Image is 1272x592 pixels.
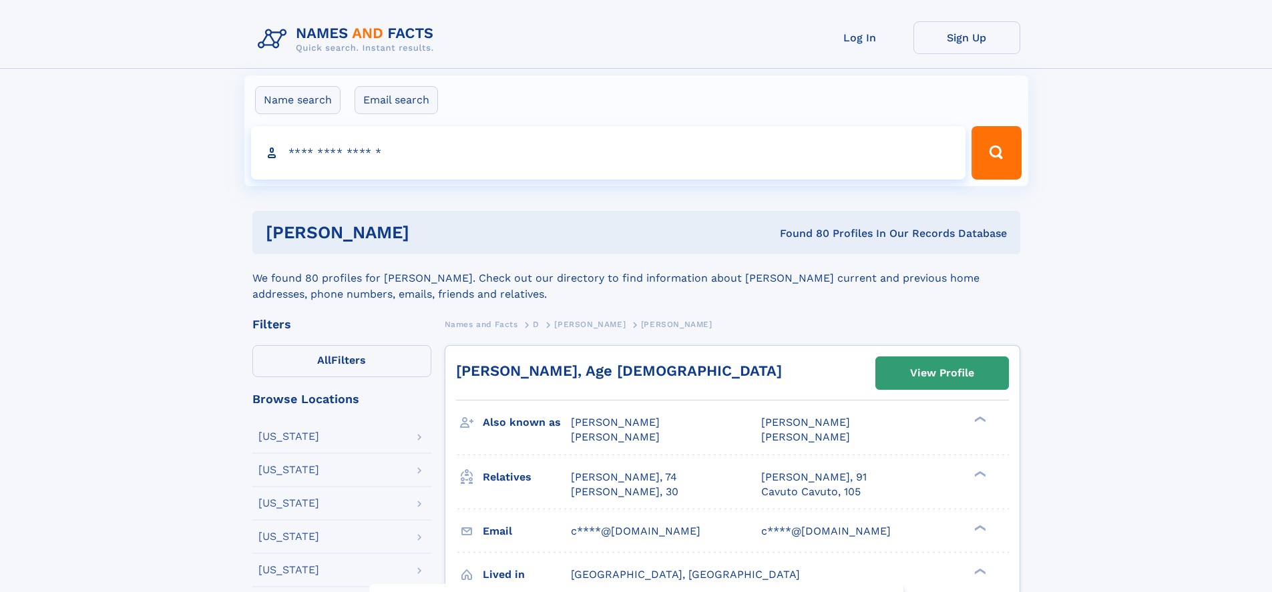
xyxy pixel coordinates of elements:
[252,345,431,377] label: Filters
[258,465,319,475] div: [US_STATE]
[972,126,1021,180] button: Search Button
[971,523,987,532] div: ❯
[252,318,431,330] div: Filters
[554,316,626,332] a: [PERSON_NAME]
[456,362,782,379] a: [PERSON_NAME], Age [DEMOGRAPHIC_DATA]
[252,393,431,405] div: Browse Locations
[554,320,626,329] span: [PERSON_NAME]
[761,485,861,499] a: Cavuto Cavuto, 105
[641,320,712,329] span: [PERSON_NAME]
[251,126,966,180] input: search input
[571,430,660,443] span: [PERSON_NAME]
[483,563,571,586] h3: Lived in
[876,357,1008,389] a: View Profile
[266,224,595,241] h1: [PERSON_NAME]
[317,354,331,366] span: All
[807,21,913,54] a: Log In
[571,470,677,485] a: [PERSON_NAME], 74
[913,21,1020,54] a: Sign Up
[255,86,341,114] label: Name search
[258,531,319,542] div: [US_STATE]
[910,358,974,388] div: View Profile
[594,226,1007,241] div: Found 80 Profiles In Our Records Database
[252,21,445,57] img: Logo Names and Facts
[971,469,987,478] div: ❯
[483,466,571,489] h3: Relatives
[445,316,518,332] a: Names and Facts
[761,430,850,443] span: [PERSON_NAME]
[258,431,319,442] div: [US_STATE]
[971,415,987,424] div: ❯
[761,470,867,485] a: [PERSON_NAME], 91
[258,498,319,509] div: [US_STATE]
[483,411,571,434] h3: Also known as
[533,320,540,329] span: D
[483,520,571,543] h3: Email
[258,565,319,575] div: [US_STATE]
[971,567,987,575] div: ❯
[533,316,540,332] a: D
[252,254,1020,302] div: We found 80 profiles for [PERSON_NAME]. Check out our directory to find information about [PERSON...
[571,485,678,499] a: [PERSON_NAME], 30
[355,86,438,114] label: Email search
[571,416,660,428] span: [PERSON_NAME]
[761,416,850,428] span: [PERSON_NAME]
[571,568,800,581] span: [GEOGRAPHIC_DATA], [GEOGRAPHIC_DATA]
